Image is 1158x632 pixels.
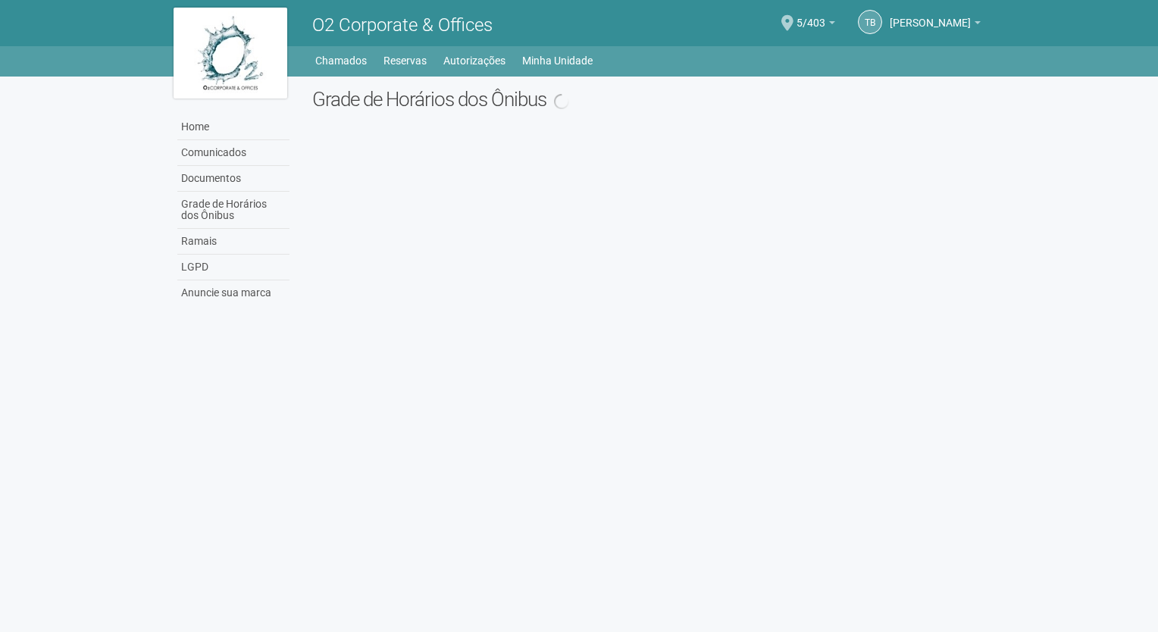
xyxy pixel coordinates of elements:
[890,2,971,29] span: Tatiana Buxbaum Grecco
[443,50,505,71] a: Autorizações
[552,92,571,111] img: spinner.png
[797,2,825,29] span: 5/403
[177,192,289,229] a: Grade de Horários dos Ônibus
[177,255,289,280] a: LGPD
[383,50,427,71] a: Reservas
[890,19,981,31] a: [PERSON_NAME]
[177,166,289,192] a: Documentos
[177,280,289,305] a: Anuncie sua marca
[177,229,289,255] a: Ramais
[312,14,493,36] span: O2 Corporate & Offices
[312,88,984,111] h2: Grade de Horários dos Ônibus
[797,19,835,31] a: 5/403
[858,10,882,34] a: TB
[174,8,287,99] img: logo.jpg
[177,114,289,140] a: Home
[315,50,367,71] a: Chamados
[177,140,289,166] a: Comunicados
[522,50,593,71] a: Minha Unidade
